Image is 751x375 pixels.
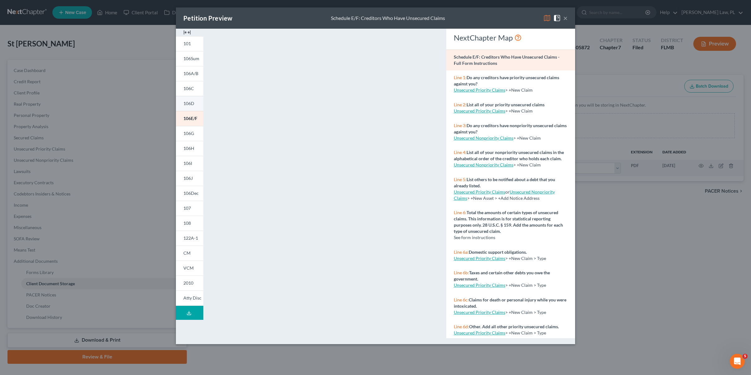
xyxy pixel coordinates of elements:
[454,177,467,182] span: Line 5:
[730,354,745,369] iframe: Intercom live chat
[505,330,546,335] span: > +New Claim > Type
[505,310,546,315] span: > +New Claim > Type
[469,249,527,255] strong: Domestic support obligations.
[176,246,203,261] a: CM
[454,189,555,201] a: Unsecured Nonpriority Claims
[215,34,435,338] iframe: <object ng-attr-data='[URL][DOMAIN_NAME]' type='application/pdf' width='100%' height='975px'></ob...
[176,111,203,126] a: 106E/F
[454,54,560,66] strong: Schedule E/F: Creditors Who Have Unsecured Claims - Full Form Instructions
[176,81,203,96] a: 106C
[543,14,551,22] img: map-eea8200ae884c6f1103ae1953ef3d486a96c86aabb227e865a55264e3737af1f.svg
[454,150,467,155] span: Line 4:
[183,205,191,211] span: 107
[176,51,203,66] a: 106Sum
[454,210,563,234] strong: Total the amounts of certain types of unsecured claims. This information is for statistical repor...
[743,354,748,359] span: 5
[454,189,555,201] span: > +New Asset > +Add Notice Address
[553,14,561,22] img: help-close-5ba153eb36485ed6c1ea00a893f15db1cb9b99d6cae46e1a8edb6c62d00a1a76.svg
[183,86,194,91] span: 106C
[454,235,495,240] span: See form instructions
[183,101,194,106] span: 106D
[454,297,566,309] strong: Claims for death or personal injury while you were intoxicated.
[331,15,445,22] div: Schedule E/F: Creditors Who Have Unsecured Claims
[454,324,469,329] span: Line 6d:
[176,171,203,186] a: 106J
[176,291,203,306] a: Atty Disc
[176,66,203,81] a: 106A/B
[176,201,203,216] a: 107
[454,33,568,43] div: NextChapter Map
[183,56,199,61] span: 106Sum
[563,14,568,22] button: ×
[176,36,203,51] a: 101
[454,297,469,302] span: Line 6c:
[454,150,564,161] strong: List all of your nonpriority unsecured claims in the alphabetical order of the creditor who holds...
[183,41,191,46] span: 101
[176,156,203,171] a: 106I
[454,310,505,315] a: Unsecured Priority Claims
[183,265,194,271] span: VCM
[176,216,203,231] a: 108
[176,141,203,156] a: 106H
[505,87,533,93] span: > +New Claim
[505,282,546,288] span: > +New Claim > Type
[454,330,505,335] a: Unsecured Priority Claims
[183,146,194,151] span: 106H
[183,71,198,76] span: 106A/B
[454,177,555,188] strong: List others to be notified about a debt that you already listed.
[454,87,505,93] a: Unsecured Priority Claims
[183,220,191,226] span: 108
[176,186,203,201] a: 106Dec
[183,161,192,166] span: 106I
[454,75,559,86] strong: Do any creditors have priority unsecured claims against you?
[183,235,198,241] span: 122A-1
[183,14,232,22] div: Petition Preview
[454,108,505,113] a: Unsecured Priority Claims
[513,135,541,141] span: > +New Claim
[454,123,467,128] span: Line 3:
[454,123,567,134] strong: Do any creditors have nonpriority unsecured claims against you?
[505,108,533,113] span: > +New Claim
[454,189,510,195] span: or
[176,231,203,246] a: 122A-1
[183,175,193,181] span: 106J
[454,249,469,255] span: Line 6a:
[176,126,203,141] a: 106G
[454,270,550,281] strong: Taxes and certain other debts you owe the government.
[469,324,559,329] strong: Other. Add all other priority unsecured claims.
[183,131,194,136] span: 106G
[454,210,467,215] span: Line 6:
[183,295,201,300] span: Atty Disc
[467,102,545,107] strong: List all of your priority unsecured claims
[505,256,546,261] span: > +New Claim > Type
[454,282,505,288] a: Unsecured Priority Claims
[183,29,191,36] img: expand-e0f6d898513216a626fdd78e52531dac95497ffd26381d4c15ee2fc46db09dca.svg
[454,270,469,275] span: Line 6b:
[183,190,199,196] span: 106Dec
[454,75,467,80] span: Line 1:
[513,162,541,167] span: > +New Claim
[454,135,513,141] a: Unsecured Nonpriority Claims
[183,250,191,256] span: CM
[183,116,197,121] span: 106E/F
[454,102,467,107] span: Line 2:
[454,256,505,261] a: Unsecured Priority Claims
[454,162,513,167] a: Unsecured Nonpriority Claims
[454,189,505,195] a: Unsecured Priority Claims
[176,261,203,276] a: VCM
[183,280,193,286] span: 2010
[176,96,203,111] a: 106D
[176,276,203,291] a: 2010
